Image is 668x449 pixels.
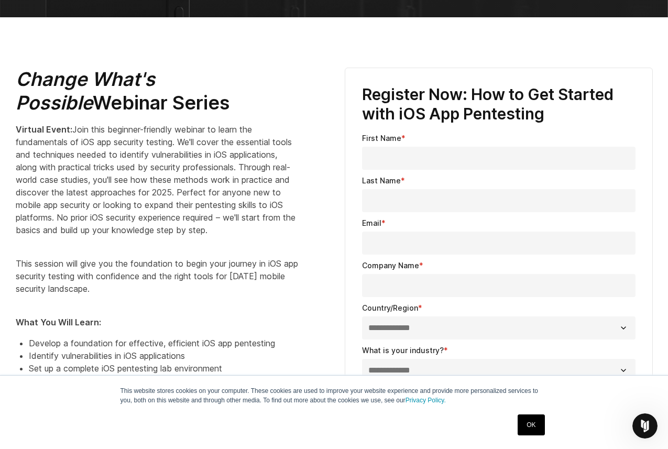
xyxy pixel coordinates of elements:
strong: What You Will Learn: [16,317,101,327]
span: First Name [362,134,401,143]
li: Identify vulnerabilities in iOS applications [29,349,299,362]
h2: Webinar Series [16,68,299,115]
a: OK [518,414,544,435]
span: Country/Region [362,303,418,312]
h3: Register Now: How to Get Started with iOS App Pentesting [362,85,636,124]
p: This website stores cookies on your computer. These cookies are used to improve your website expe... [121,386,548,405]
span: What is your industry? [362,346,444,355]
em: Change What's Possible [16,68,155,114]
li: Perform static analysis to examine app binaries and source code for security flaws [29,375,299,400]
li: Set up a complete iOS pentesting lab environment [29,362,299,375]
a: Privacy Policy. [406,397,446,404]
span: This session will give you the foundation to begin your journey in iOS app security testing with ... [16,258,298,294]
strong: Virtual Event: [16,124,72,135]
li: Develop a foundation for effective, efficient iOS app pentesting [29,337,299,349]
span: Email [362,218,381,227]
iframe: Intercom live chat [632,413,658,439]
span: Company Name [362,261,419,270]
span: Last Name [362,176,401,185]
span: Join this beginner-friendly webinar to learn the fundamentals of iOS app security testing. We'll ... [16,124,295,235]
